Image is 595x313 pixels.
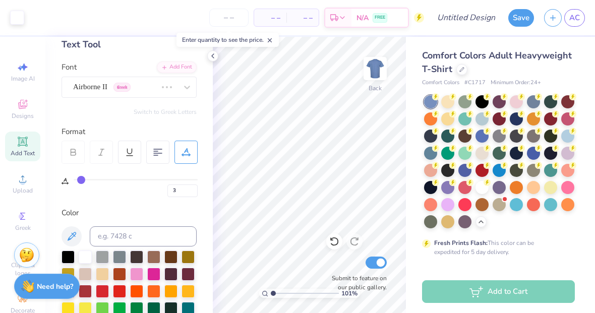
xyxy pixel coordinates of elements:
[356,13,369,23] span: N/A
[62,61,77,73] label: Font
[292,13,313,23] span: – –
[365,58,385,79] img: Back
[62,207,197,219] div: Color
[375,14,385,21] span: FREE
[37,282,73,291] strong: Need help?
[13,186,33,195] span: Upload
[15,224,31,232] span: Greek
[434,239,488,247] strong: Fresh Prints Flash:
[12,112,34,120] span: Designs
[464,79,486,87] span: # C1717
[62,126,198,138] div: Format
[90,226,197,246] input: e.g. 7428 c
[341,289,358,298] span: 101 %
[134,108,197,116] button: Switch to Greek Letters
[11,75,35,83] span: Image AI
[369,84,382,93] div: Back
[434,238,558,257] div: This color can be expedited for 5 day delivery.
[5,261,40,277] span: Clipart & logos
[11,149,35,157] span: Add Text
[564,9,585,27] a: AC
[429,8,503,28] input: Untitled Design
[508,9,534,27] button: Save
[422,79,459,87] span: Comfort Colors
[422,49,572,75] span: Comfort Colors Adult Heavyweight T-Shirt
[326,274,387,292] label: Submit to feature on our public gallery.
[157,61,197,73] div: Add Font
[260,13,280,23] span: – –
[62,38,197,51] div: Text Tool
[569,12,580,24] span: AC
[176,33,279,47] div: Enter quantity to see the price.
[209,9,249,27] input: – –
[491,79,541,87] span: Minimum Order: 24 +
